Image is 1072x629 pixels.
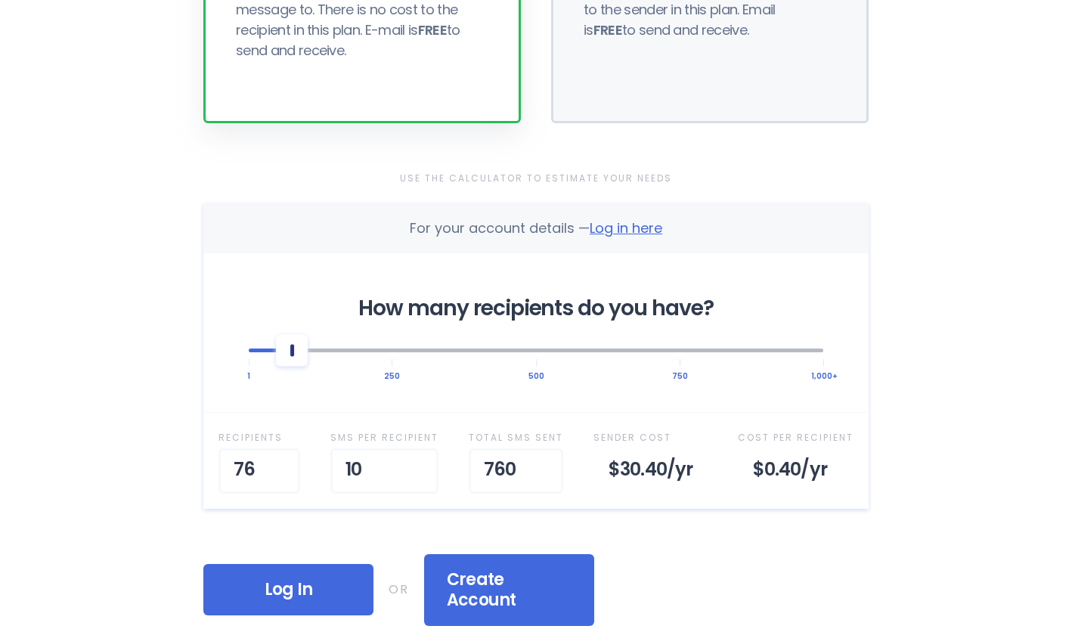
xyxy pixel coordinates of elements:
div: OR [389,580,409,600]
div: For your account details — [410,218,662,238]
div: Total SMS Sent [469,428,563,448]
div: Sender Cost [593,428,708,448]
div: $30.40 /yr [593,448,708,494]
div: Cost Per Recipient [738,428,854,448]
b: FREE [418,20,447,39]
div: How many recipients do you have? [249,299,823,318]
b: FREE [593,20,622,39]
span: Log In [226,579,351,600]
div: SMS per Recipient [330,428,438,448]
span: Log in here [590,218,662,237]
div: 760 [469,448,563,494]
div: Use the Calculator to Estimate Your Needs [203,169,869,188]
span: Create Account [447,569,572,611]
div: $0.40 /yr [738,448,854,494]
div: Recipient s [218,428,300,448]
div: Log In [203,564,373,615]
div: Create Account [424,554,594,626]
div: 10 [330,448,438,494]
div: 76 [218,448,300,494]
